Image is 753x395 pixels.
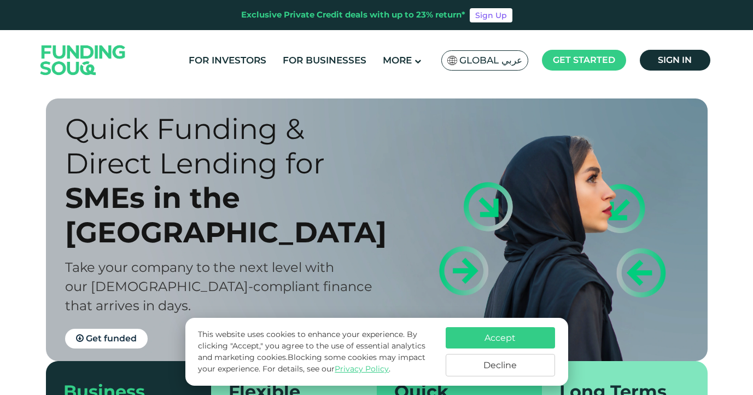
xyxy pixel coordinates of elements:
span: More [383,55,412,66]
p: This website uses cookies to enhance your experience. By clicking "Accept," you agree to the use ... [198,329,434,375]
span: Get funded [86,333,137,344]
span: Get started [553,55,615,65]
a: For Investors [186,51,269,69]
span: Sign in [658,55,692,65]
span: For details, see our . [262,364,390,374]
button: Accept [446,327,555,348]
a: Privacy Policy [335,364,389,374]
a: For Businesses [280,51,369,69]
span: Take your company to the next level with our [DEMOGRAPHIC_DATA]-compliant finance that arrives in... [65,259,372,313]
button: Decline [446,354,555,376]
div: SMEs in the [GEOGRAPHIC_DATA] [65,181,396,249]
span: Blocking some cookies may impact your experience. [198,352,425,374]
a: Sign in [640,50,710,71]
img: Logo [30,32,137,88]
span: Global عربي [459,54,522,67]
a: Sign Up [470,8,512,22]
a: Get funded [65,329,148,348]
img: SA Flag [447,56,457,65]
div: Quick Funding & Direct Lending for [65,112,396,181]
div: Exclusive Private Credit deals with up to 23% return* [241,9,465,21]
